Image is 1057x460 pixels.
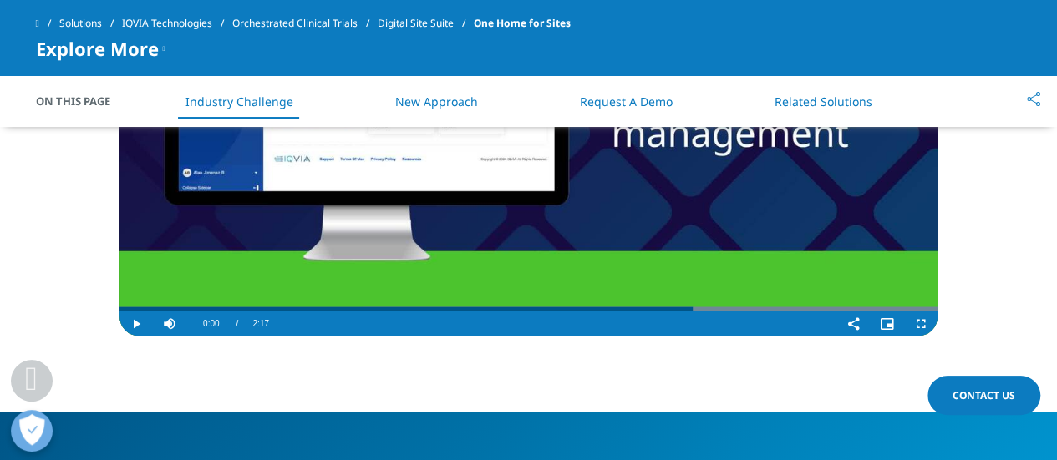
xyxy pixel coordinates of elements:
[953,388,1015,402] span: Contact Us
[378,8,474,38] a: Digital Site Suite
[927,376,1040,415] a: Contact Us
[474,8,571,38] span: One Home for Sites
[153,311,186,336] button: Mute
[122,8,232,38] a: IQVIA Technologies
[36,93,128,109] span: On This Page
[775,94,872,109] a: Related Solutions
[36,38,159,58] span: Explore More
[11,410,53,452] button: Open Preferences
[203,311,219,336] span: 0:00
[119,307,938,311] div: Progress Bar
[185,94,293,109] a: Industry Challenge
[395,94,478,109] a: New Approach
[871,311,904,336] button: Picture-in-Picture
[119,311,153,336] button: Play
[837,311,871,336] button: Share
[236,319,238,328] span: /
[252,311,268,336] span: 2:17
[232,8,378,38] a: Orchestrated Clinical Trials
[580,94,673,109] a: Request A Demo
[904,311,938,336] button: Fullscreen
[59,8,122,38] a: Solutions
